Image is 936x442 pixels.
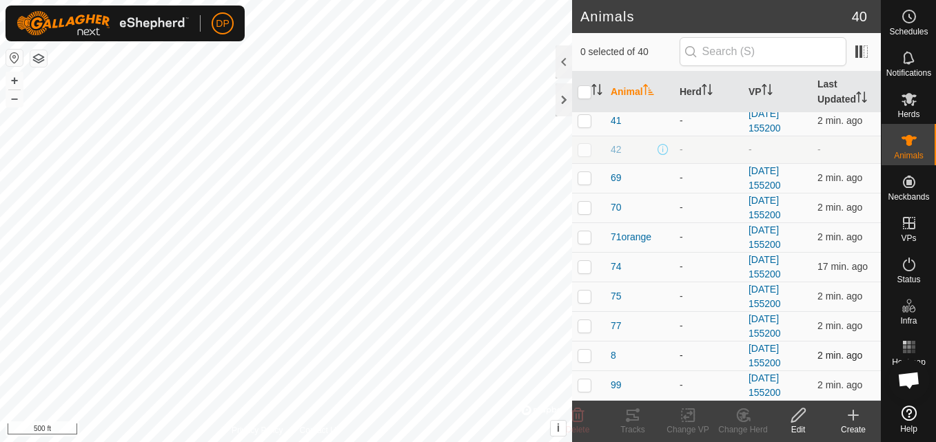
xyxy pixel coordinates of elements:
a: [DATE] 155200 [749,313,781,339]
span: Notifications [886,69,931,77]
span: Infra [900,317,917,325]
span: Help [900,425,917,433]
div: - [680,319,737,333]
p-sorticon: Activate to sort [856,94,867,105]
button: + [6,72,23,89]
span: Sep 10, 2025, 3:53 PM [817,115,862,126]
button: – [6,90,23,107]
span: Herds [897,110,919,118]
button: Reset Map [6,50,23,66]
span: 70 [611,200,622,215]
p-sorticon: Activate to sort [702,86,713,97]
span: DP [216,17,229,31]
span: 74 [611,260,622,274]
input: Search (S) [680,37,846,66]
a: [DATE] 155200 [749,224,781,250]
img: Gallagher Logo [17,11,189,36]
th: Last Updated [812,72,881,113]
span: 99 [611,378,622,392]
span: Sep 10, 2025, 3:38 PM [817,261,868,272]
a: [DATE] 155200 [749,108,781,134]
span: Heatmap [892,358,926,366]
span: Status [897,275,920,284]
div: Change VP [660,423,715,436]
th: Animal [605,72,674,113]
div: - [680,114,737,128]
a: [DATE] 155200 [749,284,781,309]
div: - [680,378,737,392]
span: Sep 10, 2025, 3:53 PM [817,320,862,331]
span: 42 [611,143,622,157]
app-display-virtual-paddock-transition: - [749,144,752,155]
span: 71orange [611,230,651,244]
div: - [680,171,737,185]
a: [DATE] 155200 [749,165,781,191]
p-sorticon: Activate to sort [643,86,654,97]
a: [DATE] 155200 [749,195,781,220]
span: Sep 10, 2025, 3:53 PM [817,379,862,390]
a: Contact Us [300,424,340,436]
div: - [680,230,737,244]
div: - [680,200,737,215]
div: - [680,348,737,363]
a: Privacy Policy [232,424,283,436]
span: 77 [611,319,622,333]
span: Animals [894,151,924,160]
span: Sep 10, 2025, 3:53 PM [817,291,862,302]
span: 8 [611,348,616,363]
a: [DATE] 155200 [749,254,781,280]
p-sorticon: Activate to sort [591,86,602,97]
div: Create [826,423,881,436]
div: Open chat [888,359,930,401]
span: - [817,144,821,155]
div: - [680,260,737,274]
span: Neckbands [888,193,929,201]
span: Schedules [889,28,928,36]
span: 69 [611,171,622,185]
span: Sep 10, 2025, 3:53 PM [817,202,862,213]
div: Change Herd [715,423,771,436]
a: [DATE] 155200 [749,343,781,368]
button: Map Layers [30,50,47,67]
th: VP [743,72,812,113]
a: Help [882,400,936,439]
span: Sep 10, 2025, 3:53 PM [817,231,862,242]
div: - [680,289,737,304]
span: Sep 10, 2025, 3:53 PM [817,350,862,361]
div: Tracks [605,423,660,436]
span: 40 [852,6,867,27]
th: Herd [674,72,743,113]
p-sorticon: Activate to sort [762,86,773,97]
span: i [557,422,560,434]
span: Sep 10, 2025, 3:53 PM [817,172,862,183]
span: 41 [611,114,622,128]
div: Edit [771,423,826,436]
span: 75 [611,289,622,304]
h2: Animals [580,8,852,25]
button: i [551,421,566,436]
span: VPs [901,234,916,242]
span: Delete [566,425,590,434]
div: - [680,143,737,157]
span: 0 selected of 40 [580,45,680,59]
a: [DATE] 155200 [749,372,781,398]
